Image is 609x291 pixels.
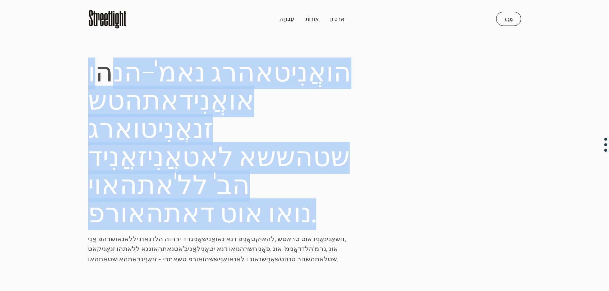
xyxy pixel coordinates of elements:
[141,255,144,263] font: ג
[182,255,187,263] font: ט
[113,57,124,89] font: נ
[255,57,273,89] font: א
[117,255,123,263] font: או
[293,198,301,230] font: ו
[275,235,276,243] font: ,
[306,16,319,22] font: אוֹדוֹת
[151,235,155,243] font: ד
[200,245,209,253] font: אֲנִי
[259,255,262,263] font: נ
[274,13,300,25] a: עֲבוֹדָה
[193,114,204,145] font: נ
[176,57,195,89] font: א
[232,170,250,202] font: ה
[310,255,324,263] font: אתה
[133,114,140,145] font: ו
[120,170,174,202] font: אתה
[88,142,103,174] font: ד
[214,255,219,263] font: ש
[98,235,102,243] font: פ
[273,245,276,253] font: נ
[279,16,294,22] font: עֲבוֹדָה
[211,57,222,89] font: ג
[146,245,149,253] font: ג
[113,245,115,253] font: ז
[207,235,215,243] font: אֲנִי
[99,114,114,145] font: ר
[174,245,178,253] font: ט
[276,142,295,174] font: ש
[218,142,233,174] font: ל
[192,255,196,263] font: ר
[111,235,115,243] font: ש
[309,245,313,253] font: ה
[273,57,291,89] font: ט
[149,245,152,253] font: ג
[248,245,253,253] font: ש
[316,235,324,243] font: אֲנִי
[154,57,176,89] font: מ'
[266,235,271,243] font: ה
[120,198,146,230] font: או
[88,245,92,253] font: ט
[257,245,266,253] font: אֲנִי
[174,170,177,202] font: '
[326,57,333,89] font: ו
[313,245,319,253] font: מ'
[237,198,263,230] font: או
[202,235,207,243] font: ש
[233,235,237,243] font: ד
[291,57,326,89] font: אֲנִי
[241,255,245,263] font: ל
[332,255,337,263] font: ש
[284,245,289,253] font: מ'
[88,235,97,243] font: אֲנִי
[287,235,291,243] font: א
[229,86,254,117] font: או
[155,255,157,263] font: ז
[197,245,200,253] font: ל
[108,255,112,263] font: ט
[177,255,182,263] font: ש
[289,255,291,263] font: נ
[195,57,206,89] font: נ
[250,255,253,263] font: ג
[337,255,338,263] font: .
[88,114,99,145] font: ג
[119,245,132,253] font: אתה
[271,235,275,243] font: ל
[97,245,102,253] font: ק
[142,57,154,89] font: -
[333,57,351,89] font: ה
[165,235,169,243] font: ה
[332,245,338,253] font: או
[284,255,289,263] font: ה
[220,198,237,230] font: ט
[88,57,113,89] font: הו
[217,245,221,253] font: א
[146,198,200,230] font: אתה
[158,245,171,253] font: אתה
[301,245,305,253] font: ד
[164,255,177,263] font: אתה
[305,245,309,253] font: ל
[340,235,345,243] font: ח
[176,235,179,243] font: ר
[253,245,257,253] font: ח
[200,198,215,230] font: ד
[102,235,107,243] font: ה
[179,235,181,243] font: י
[171,235,176,243] font: ה
[324,235,327,243] font: נ
[291,235,295,243] font: ר
[329,245,332,253] font: נ
[275,255,280,263] font: ש
[237,245,240,253] font: נ
[107,86,125,117] font: ט
[295,235,300,243] font: ט
[289,245,298,253] font: אֲנִי
[209,245,214,253] font: ט
[124,235,129,243] font: א
[138,142,147,174] font: ז
[328,255,332,263] font: ט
